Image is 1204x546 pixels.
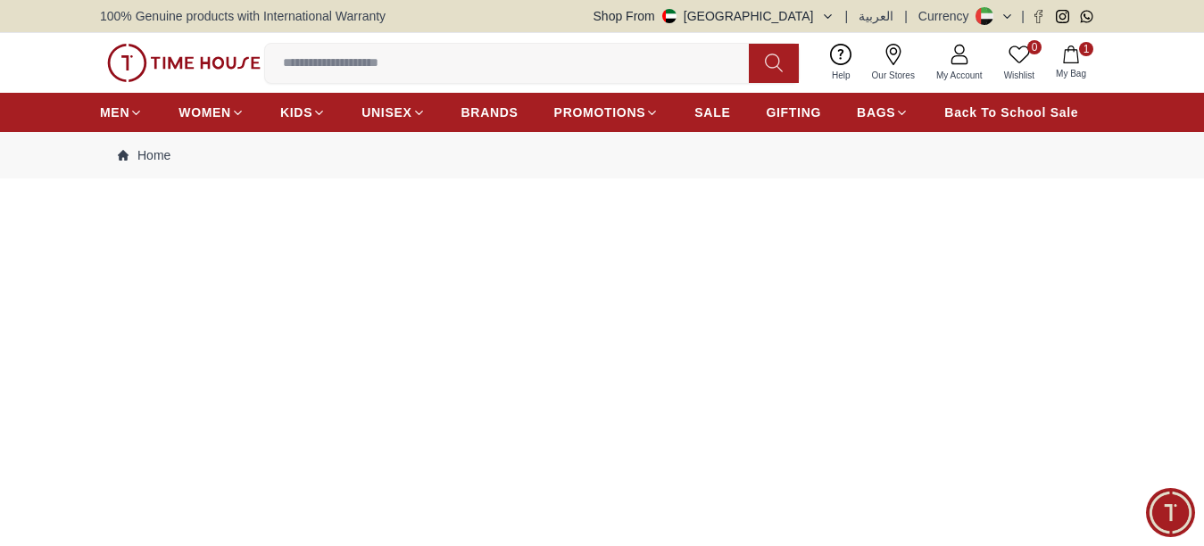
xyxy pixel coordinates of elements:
[179,96,245,128] a: WOMEN
[554,103,646,121] span: PROMOTIONS
[1080,10,1093,23] a: Whatsapp
[766,103,821,121] span: GIFTING
[1049,67,1093,80] span: My Bag
[1032,10,1045,23] a: Facebook
[594,7,834,25] button: Shop From[GEOGRAPHIC_DATA]
[1045,42,1097,84] button: 1My Bag
[944,96,1078,128] a: Back To School Sale
[918,7,976,25] div: Currency
[361,103,411,121] span: UNISEX
[280,96,326,128] a: KIDS
[825,69,858,82] span: Help
[859,7,893,25] button: العربية
[100,132,1104,178] nav: Breadcrumb
[997,69,1042,82] span: Wishlist
[107,44,261,82] img: ...
[694,103,730,121] span: SALE
[1027,40,1042,54] span: 0
[821,40,861,86] a: Help
[904,7,908,25] span: |
[179,103,231,121] span: WOMEN
[857,96,909,128] a: BAGS
[662,9,677,23] img: United Arab Emirates
[361,96,425,128] a: UNISEX
[100,96,143,128] a: MEN
[944,103,1078,121] span: Back To School Sale
[929,69,990,82] span: My Account
[1079,42,1093,56] span: 1
[1021,7,1025,25] span: |
[865,69,922,82] span: Our Stores
[694,96,730,128] a: SALE
[1146,488,1195,537] div: Chat Widget
[993,40,1045,86] a: 0Wishlist
[461,103,519,121] span: BRANDS
[861,40,926,86] a: Our Stores
[554,96,660,128] a: PROMOTIONS
[100,7,386,25] span: 100% Genuine products with International Warranty
[280,103,312,121] span: KIDS
[100,103,129,121] span: MEN
[118,146,170,164] a: Home
[461,96,519,128] a: BRANDS
[766,96,821,128] a: GIFTING
[857,103,895,121] span: BAGS
[845,7,849,25] span: |
[1056,10,1069,23] a: Instagram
